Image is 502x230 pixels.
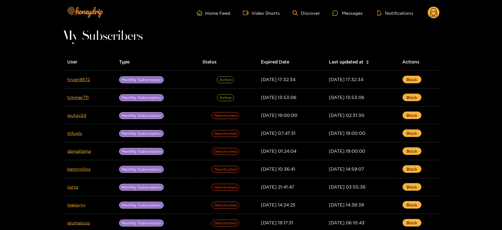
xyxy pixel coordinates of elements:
th: Type [114,53,197,71]
span: Monthly Subscription [119,202,164,209]
button: Block [403,165,422,173]
a: kentrollins [68,167,91,171]
span: Deactivated [212,166,239,173]
button: Block [403,183,422,191]
span: [DATE] 01:24:04 [261,149,297,153]
span: [DATE] 14:59:07 [329,167,364,171]
span: Block [407,130,417,136]
span: [DATE] 19:00:00 [261,113,298,118]
span: [DATE] 13:53:06 [329,95,364,100]
span: Monthly Subscription [119,166,164,173]
span: [DATE] 17:32:34 [261,77,296,82]
span: [DATE] 14:24:25 [261,202,296,207]
a: stfupls [68,131,82,135]
a: Video Shorts [243,10,280,16]
a: wutay24 [68,113,86,118]
a: timmer711 [68,95,89,100]
span: caret-down [366,62,369,65]
button: Notifications [375,10,415,16]
span: Monthly Subscription [119,76,164,83]
button: Block [403,219,422,227]
a: damallama [68,149,91,153]
span: [DATE] 14:38:39 [329,202,364,207]
span: Deactivated [212,112,239,119]
span: Block [407,184,417,190]
span: [DATE] 02:31:30 [329,113,364,118]
span: Deactivated [212,202,239,209]
span: Deactivated [212,130,239,137]
span: [DATE] 21:41:47 [261,184,294,189]
span: Last updated at [329,58,363,65]
a: tarta [68,184,78,189]
button: Block [403,147,422,155]
span: Block [407,166,417,172]
button: Block [403,129,422,137]
span: caret-up [366,59,369,63]
span: Monthly Subscription [119,184,164,191]
th: Status [197,53,256,71]
button: Block [403,112,422,119]
span: [DATE] 13:53:06 [261,95,297,100]
span: Block [407,94,417,101]
span: home [197,10,206,16]
span: [DATE] 03:55:36 [329,184,366,189]
span: Deactivated [212,148,239,155]
span: Deactivated [212,220,239,227]
th: Actions [398,53,440,71]
span: Block [407,220,417,226]
span: [DATE] 17:32:34 [329,77,363,82]
button: Block [403,201,422,209]
a: teejayyy [68,202,86,207]
span: [DATE] 10:36:41 [261,167,295,171]
span: [DATE] 06:10:43 [329,220,365,225]
span: Block [407,112,417,118]
span: Monthly Subscription [119,220,164,227]
a: Home Feed [197,10,230,16]
span: Deactivated [212,184,239,191]
a: hivan9872 [68,77,90,82]
a: alumaluco [68,220,90,225]
a: Discover [293,10,320,16]
span: Block [407,148,417,154]
th: Expired Date [256,53,324,71]
span: Block [407,202,417,208]
button: Block [403,76,422,83]
h1: My Subscribers [63,32,440,41]
span: [DATE] 19:00:00 [329,131,365,135]
button: Block [403,94,422,101]
span: Block [407,76,417,83]
span: Active [217,94,234,101]
span: Monthly Subscription [119,94,164,101]
span: Monthly Subscription [119,148,164,155]
span: video-camera [243,10,252,16]
th: User [63,53,114,71]
span: Monthly Subscription [119,112,164,119]
span: [DATE] 07:47:31 [261,131,296,135]
span: [DATE] 19:17:31 [261,220,294,225]
div: Messages [333,9,363,17]
span: [DATE] 19:00:00 [329,149,365,153]
span: Active [217,76,234,83]
span: Monthly Subscription [119,130,164,137]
